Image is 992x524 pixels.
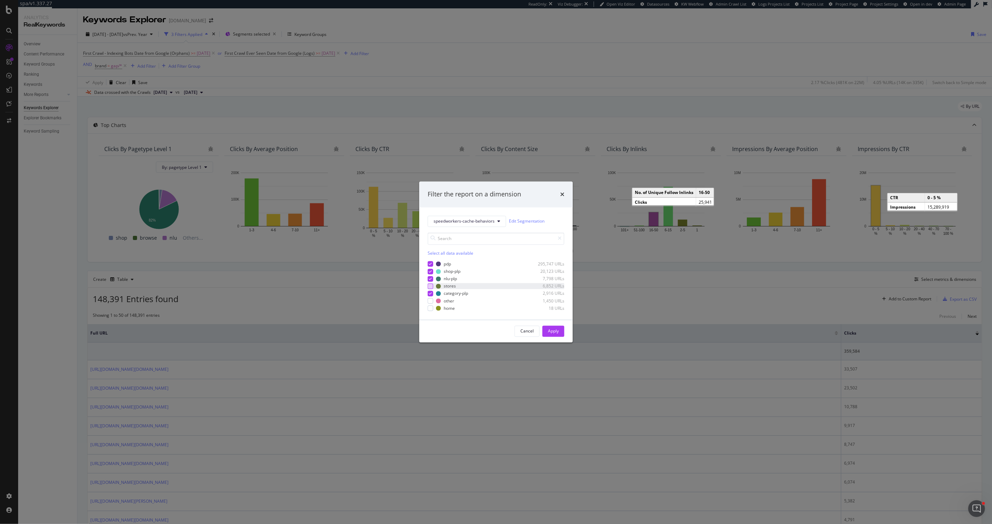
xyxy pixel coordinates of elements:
button: Apply [542,325,564,337]
span: speedworkers-cache-behaviors [434,218,495,224]
a: Edit Segmentation [509,218,544,225]
iframe: Intercom live chat [968,500,985,517]
div: 18 URLs [530,305,564,311]
div: 295,747 URLs [530,261,564,267]
button: Cancel [514,325,540,337]
div: modal [419,182,573,343]
div: nlu-plp [444,276,457,282]
div: Apply [548,328,559,334]
div: Select all data available [428,250,564,256]
div: other [444,298,454,304]
div: Filter the report on a dimension [428,190,521,199]
div: 6,852 URLs [530,283,564,289]
div: Cancel [520,328,534,334]
div: category-plp [444,291,468,297]
div: times [560,190,564,199]
input: Search [428,232,564,245]
button: speedworkers-cache-behaviors [428,216,506,227]
div: pdp [444,261,451,267]
div: shop-plp [444,269,460,275]
div: home [444,305,455,311]
div: 1,450 URLs [530,298,564,304]
div: 7,798 URLs [530,276,564,282]
div: 20,123 URLs [530,269,564,275]
div: 2,916 URLs [530,291,564,297]
div: stores [444,283,456,289]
